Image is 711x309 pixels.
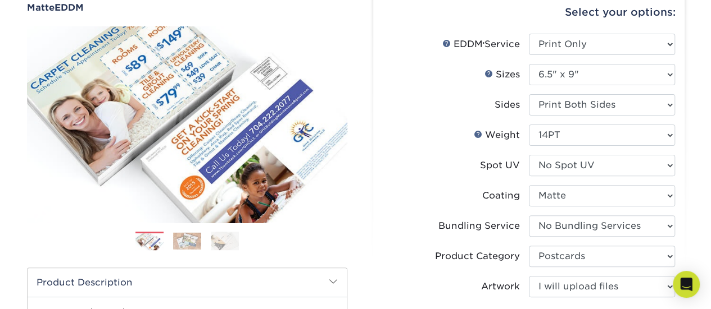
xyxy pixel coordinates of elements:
[442,38,520,51] div: EDDM Service
[482,189,520,202] div: Coating
[483,41,484,46] sup: ®
[27,2,347,13] a: MatteEDDM
[480,159,520,172] div: Spot UV
[211,231,239,251] img: EDDM 03
[484,68,520,81] div: Sizes
[173,232,201,250] img: EDDM 02
[27,19,347,231] img: Matte 01
[438,219,520,233] div: Bundling Service
[27,2,347,13] h1: EDDM
[481,280,520,293] div: Artwork
[495,98,520,112] div: Sides
[673,271,700,298] div: Open Intercom Messenger
[27,2,55,13] span: Matte
[474,128,520,142] div: Weight
[28,268,347,297] h2: Product Description
[435,250,520,263] div: Product Category
[135,233,164,251] img: EDDM 01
